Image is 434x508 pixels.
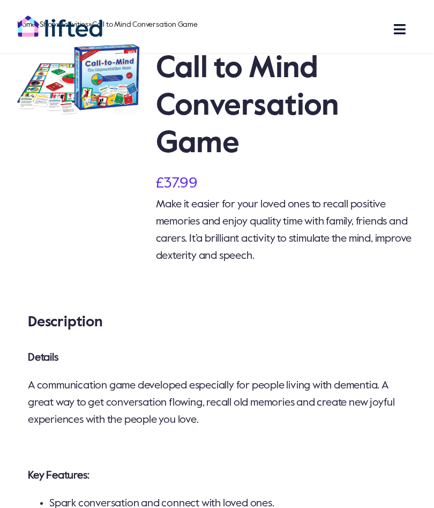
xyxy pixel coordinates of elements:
strong: Key Features: [28,470,89,481]
strong: Details [28,353,58,363]
bdi: 37.99 [156,176,198,191]
span: A communication game developed especially for people living with dementia. A great way to get con... [28,380,395,425]
span: £ [156,176,164,191]
a: Call To Mind Game [17,44,140,115]
p: Make it easier for your loved ones to recall positive memories and enjoy quality time with family... [156,196,417,265]
a: lifted-logo [17,15,103,26]
h2: Description [28,309,406,337]
h1: Call to Mind Conversation Game [156,50,417,163]
nav: Main Menu [317,16,417,42]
